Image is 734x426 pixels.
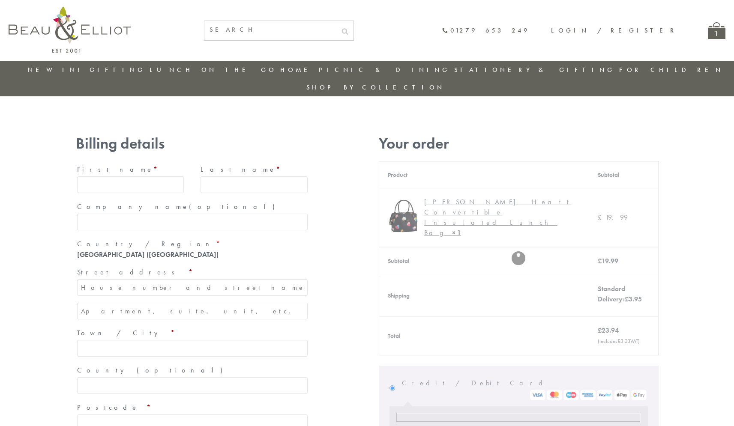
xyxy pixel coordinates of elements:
[77,237,308,251] label: Country / Region
[204,21,336,39] input: SEARCH
[77,401,308,414] label: Postcode
[319,66,450,74] a: Picnic & Dining
[77,163,184,176] label: First name
[150,66,276,74] a: Lunch On The Go
[137,366,228,375] span: (optional)
[77,326,308,340] label: Town / City
[280,66,315,74] a: Home
[379,135,659,152] h3: Your order
[189,202,280,211] span: (optional)
[77,200,308,214] label: Company name
[454,66,615,74] a: Stationery & Gifting
[77,363,308,377] label: County
[201,163,308,176] label: Last name
[77,265,308,279] label: Street address
[442,27,530,34] a: 01279 653 249
[77,250,219,259] strong: [GEOGRAPHIC_DATA] ([GEOGRAPHIC_DATA])
[28,66,85,74] a: New in!
[90,66,145,74] a: Gifting
[306,83,445,92] a: Shop by collection
[9,6,131,53] img: logo
[619,66,723,74] a: For Children
[76,135,309,152] h3: Billing details
[551,26,678,35] a: Login / Register
[708,22,725,39] a: 1
[77,303,308,319] input: Apartment, suite, unit, etc. (optional)
[77,279,308,296] input: House number and street name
